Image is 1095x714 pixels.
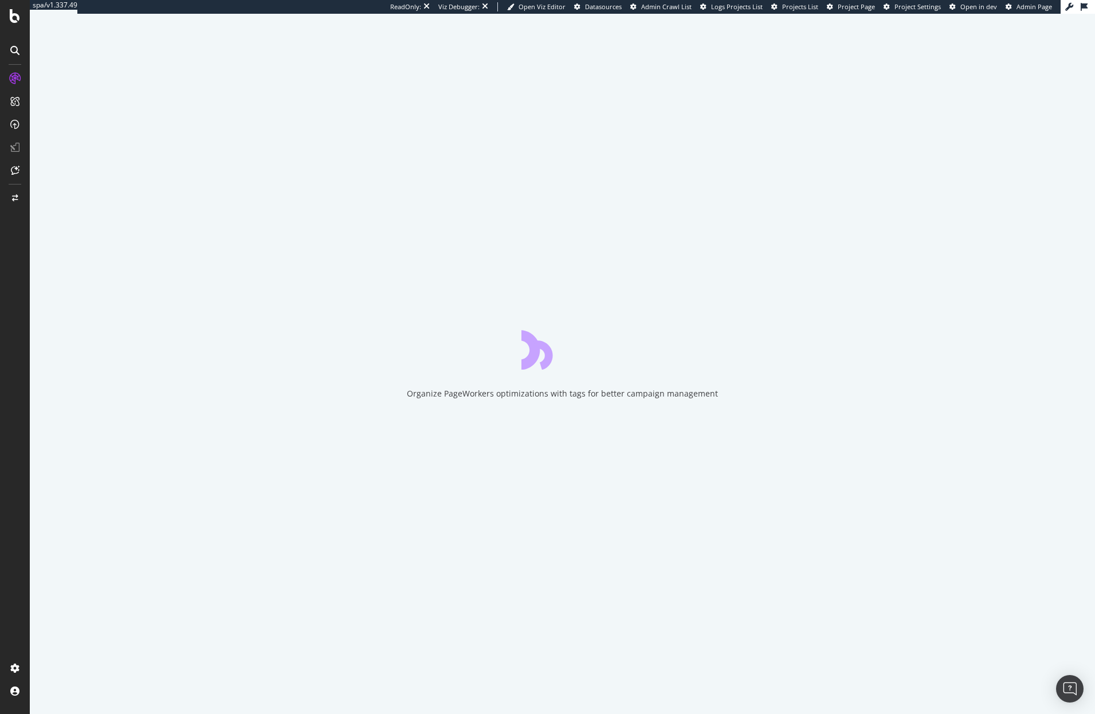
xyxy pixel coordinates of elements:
span: Project Page [838,2,875,11]
a: Admin Page [1006,2,1052,11]
div: ReadOnly: [390,2,421,11]
span: Datasources [585,2,622,11]
a: Project Settings [884,2,941,11]
span: Projects List [782,2,818,11]
span: Admin Crawl List [641,2,692,11]
a: Admin Crawl List [630,2,692,11]
span: Logs Projects List [711,2,763,11]
div: animation [521,328,604,370]
div: Viz Debugger: [438,2,480,11]
a: Open in dev [949,2,997,11]
a: Project Page [827,2,875,11]
span: Admin Page [1016,2,1052,11]
span: Open Viz Editor [519,2,566,11]
a: Logs Projects List [700,2,763,11]
span: Open in dev [960,2,997,11]
div: Open Intercom Messenger [1056,675,1084,703]
span: Project Settings [894,2,941,11]
div: Organize PageWorkers optimizations with tags for better campaign management [407,388,718,399]
a: Open Viz Editor [507,2,566,11]
a: Datasources [574,2,622,11]
a: Projects List [771,2,818,11]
